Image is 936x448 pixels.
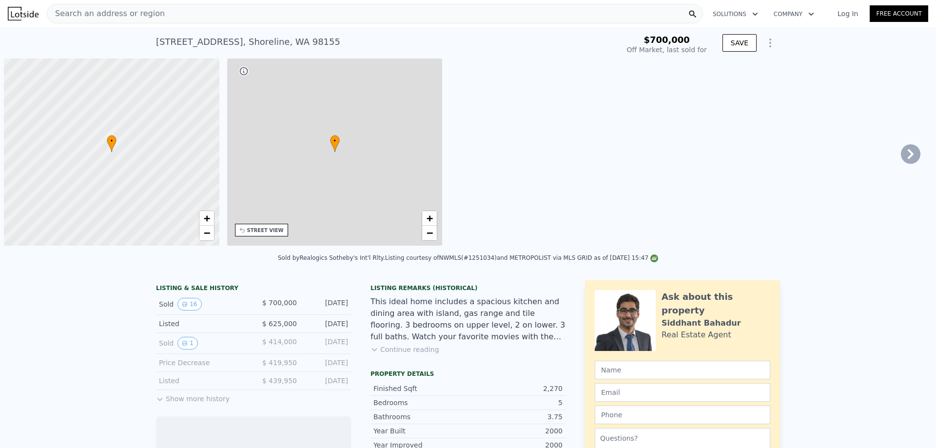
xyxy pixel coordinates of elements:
input: Email [595,383,770,402]
div: [DATE] [305,358,348,368]
span: − [427,227,433,239]
img: NWMLS Logo [650,254,658,262]
img: Lotside [8,7,39,20]
div: Bathrooms [373,412,468,422]
span: $ 414,000 [262,338,297,346]
div: 5 [468,398,563,408]
span: • [107,136,117,145]
input: Phone [595,406,770,424]
input: Name [595,361,770,379]
div: Sold by Realogics Sotheby's Int'l Rlty . [278,254,385,261]
div: Listing Remarks (Historical) [370,284,565,292]
div: LISTING & SALE HISTORY [156,284,351,294]
div: [DATE] [305,298,348,311]
div: Bedrooms [373,398,468,408]
span: + [203,212,210,224]
span: $ 625,000 [262,320,297,328]
span: • [330,136,340,145]
button: View historical data [177,298,201,311]
button: View historical data [177,337,198,350]
div: 2000 [468,426,563,436]
button: Company [766,5,822,23]
div: Sold [159,337,246,350]
div: • [107,135,117,152]
div: 3.75 [468,412,563,422]
div: • [330,135,340,152]
div: Ask about this property [662,290,770,317]
a: Zoom out [199,226,214,240]
button: SAVE [722,34,757,52]
div: 2,270 [468,384,563,393]
button: Continue reading [370,345,439,354]
a: Log In [826,9,870,19]
span: + [427,212,433,224]
span: $ 439,950 [262,377,297,385]
div: [DATE] [305,319,348,329]
div: Listed [159,376,246,386]
button: Show more history [156,390,230,404]
a: Zoom in [199,211,214,226]
span: $700,000 [643,35,690,45]
div: [DATE] [305,376,348,386]
div: Listing courtesy of NWMLS (#1251034) and METROPOLIST via MLS GRID as of [DATE] 15:47 [385,254,658,261]
div: Off Market, last sold for [627,45,707,55]
div: Sold [159,298,246,311]
div: Price Decrease [159,358,246,368]
button: Show Options [760,33,780,53]
div: [DATE] [305,337,348,350]
div: Property details [370,370,565,378]
div: STREET VIEW [247,227,284,234]
div: Year Built [373,426,468,436]
a: Free Account [870,5,928,22]
span: $ 419,950 [262,359,297,367]
div: [STREET_ADDRESS] , Shoreline , WA 98155 [156,35,340,49]
span: $ 700,000 [262,299,297,307]
div: Siddhant Bahadur [662,317,741,329]
span: − [203,227,210,239]
div: Listed [159,319,246,329]
div: Real Estate Agent [662,329,731,341]
div: Finished Sqft [373,384,468,393]
a: Zoom in [422,211,437,226]
a: Zoom out [422,226,437,240]
button: Solutions [705,5,766,23]
div: This ideal home includes a spacious kitchen and dining area with island, gas range and tile floor... [370,296,565,343]
span: Search an address or region [47,8,165,19]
